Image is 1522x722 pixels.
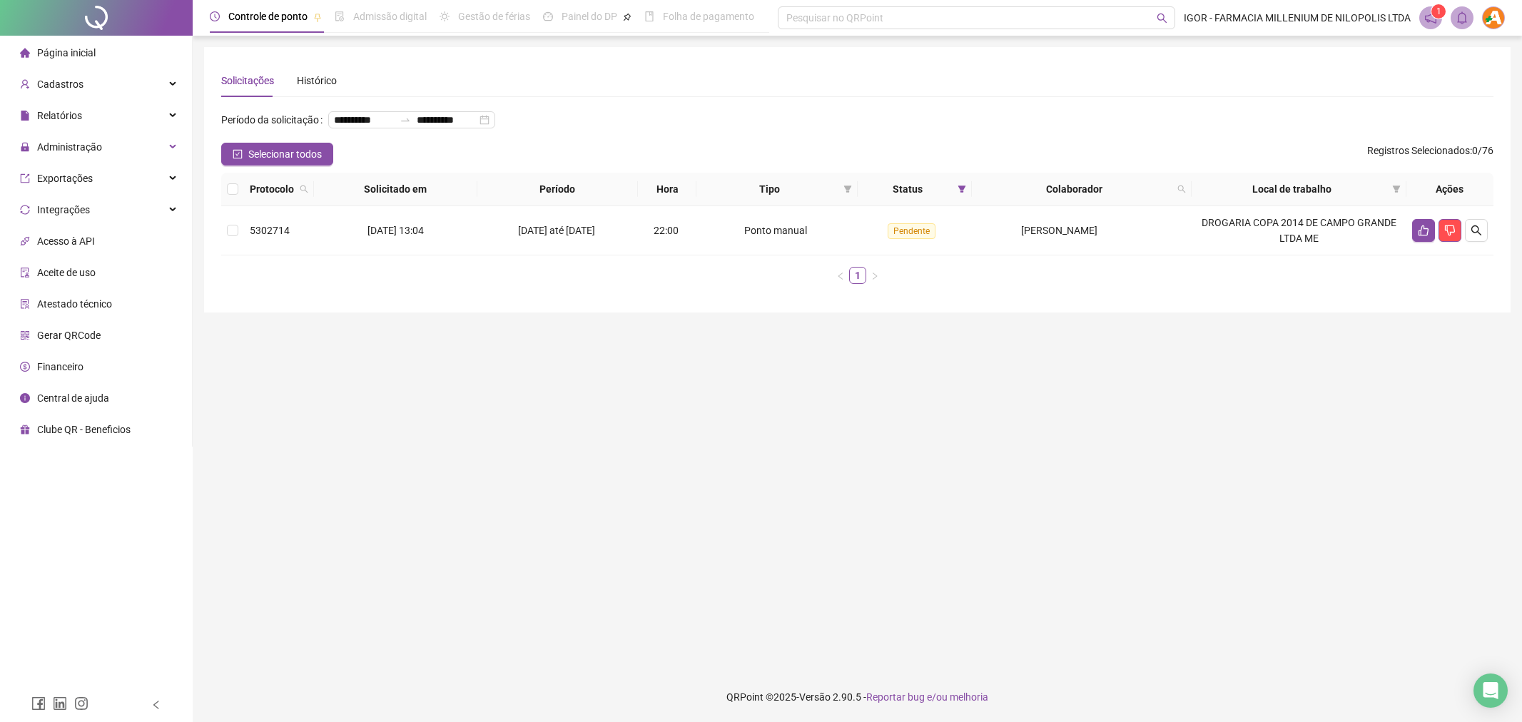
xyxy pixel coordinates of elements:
[297,178,311,200] span: search
[866,267,883,284] li: Próxima página
[20,142,30,152] span: lock
[37,173,93,184] span: Exportações
[20,362,30,372] span: dollar
[744,225,807,236] span: Ponto manual
[832,267,849,284] li: Página anterior
[978,181,1172,197] span: Colaborador
[335,11,345,21] span: file-done
[233,149,243,159] span: check-square
[313,13,322,21] span: pushpin
[20,393,30,403] span: info-circle
[221,73,274,88] div: Solicitações
[31,696,46,711] span: facebook
[1367,145,1470,156] span: Registros Selecionados
[1444,225,1456,236] span: dislike
[1175,178,1189,200] span: search
[400,114,411,126] span: to
[297,73,337,88] div: Histórico
[37,330,101,341] span: Gerar QRCode
[37,110,82,121] span: Relatórios
[20,79,30,89] span: user-add
[843,185,852,193] span: filter
[193,672,1522,722] footer: QRPoint © 2025 - 2.90.5 -
[654,225,679,236] span: 22:00
[841,178,855,200] span: filter
[1483,7,1504,29] img: 4531
[74,696,88,711] span: instagram
[871,272,879,280] span: right
[314,173,477,206] th: Solicitado em
[1177,185,1186,193] span: search
[20,48,30,58] span: home
[1471,225,1482,236] span: search
[543,11,553,21] span: dashboard
[888,223,935,239] span: Pendente
[250,225,290,236] span: 5302714
[20,173,30,183] span: export
[20,236,30,246] span: api
[836,272,845,280] span: left
[863,181,952,197] span: Status
[37,361,83,372] span: Financeiro
[1431,4,1446,19] sup: 1
[866,691,988,703] span: Reportar bug e/ou melhoria
[1473,673,1508,708] div: Open Intercom Messenger
[1021,225,1097,236] span: [PERSON_NAME]
[37,47,96,59] span: Página inicial
[1392,185,1401,193] span: filter
[955,178,969,200] span: filter
[440,11,450,21] span: sun
[562,11,617,22] span: Painel do DP
[799,691,831,703] span: Versão
[663,11,754,22] span: Folha de pagamento
[638,173,696,206] th: Hora
[1192,206,1406,255] td: DROGARIA COPA 2014 DE CAMPO GRANDE LTDA ME
[37,392,109,404] span: Central de ajuda
[850,268,866,283] a: 1
[37,424,131,435] span: Clube QR - Beneficios
[367,225,424,236] span: [DATE] 13:04
[151,700,161,710] span: left
[20,268,30,278] span: audit
[477,173,639,206] th: Período
[53,696,67,711] span: linkedin
[458,11,530,22] span: Gestão de férias
[37,78,83,90] span: Cadastros
[866,267,883,284] button: right
[1436,6,1441,16] span: 1
[849,267,866,284] li: 1
[1367,143,1493,166] span: : 0 / 76
[400,114,411,126] span: swap-right
[1456,11,1468,24] span: bell
[228,11,308,22] span: Controle de ponto
[20,205,30,215] span: sync
[702,181,838,197] span: Tipo
[37,235,95,247] span: Acesso à API
[210,11,220,21] span: clock-circle
[1197,181,1386,197] span: Local de trabalho
[221,143,333,166] button: Selecionar todos
[518,225,595,236] span: [DATE] até [DATE]
[250,181,294,197] span: Protocolo
[1418,225,1429,236] span: like
[37,298,112,310] span: Atestado técnico
[248,146,322,162] span: Selecionar todos
[832,267,849,284] button: left
[20,424,30,434] span: gift
[20,111,30,121] span: file
[20,330,30,340] span: qrcode
[1184,10,1411,26] span: IGOR - FARMACIA MILLENIUM DE NILOPOLIS LTDA
[37,204,90,215] span: Integrações
[1389,178,1404,200] span: filter
[37,141,102,153] span: Administração
[623,13,631,21] span: pushpin
[1424,11,1437,24] span: notification
[1157,13,1167,24] span: search
[37,267,96,278] span: Aceite de uso
[20,299,30,309] span: solution
[300,185,308,193] span: search
[1412,181,1488,197] div: Ações
[353,11,427,22] span: Admissão digital
[958,185,966,193] span: filter
[221,108,328,131] label: Período da solicitação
